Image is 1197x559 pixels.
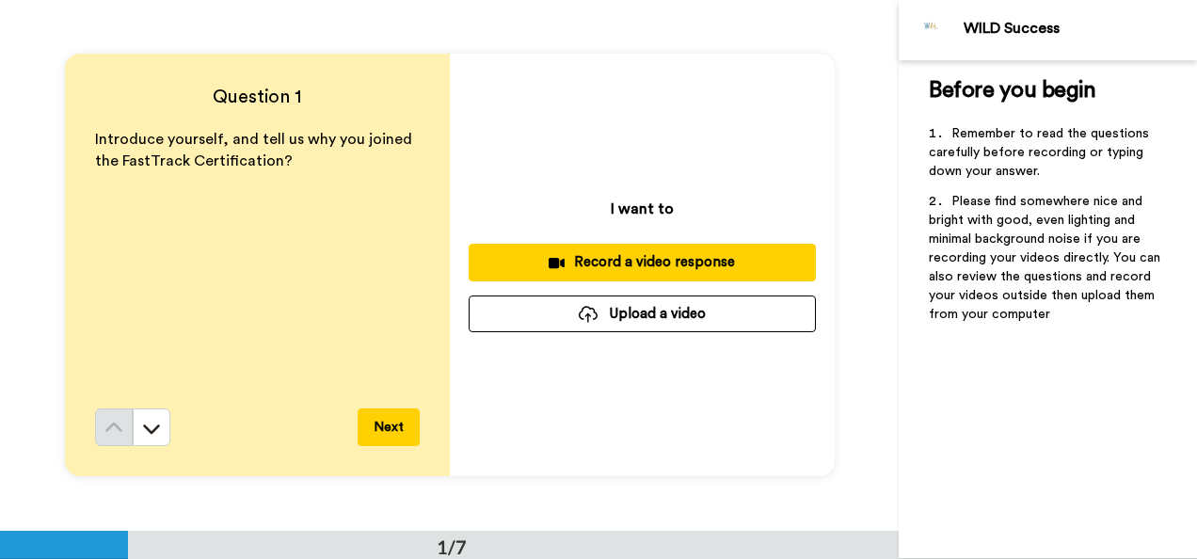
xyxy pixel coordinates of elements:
[484,252,801,272] div: Record a video response
[95,84,420,110] h4: Question 1
[611,198,674,220] p: I want to
[469,295,816,332] button: Upload a video
[929,127,1153,178] span: Remember to read the questions carefully before recording or typing down your answer.
[95,132,416,168] span: Introduce yourself, and tell us why you joined the FastTrack Certification?
[909,8,954,53] img: Profile Image
[929,195,1164,321] span: Please find somewhere nice and bright with good, even lighting and minimal background noise if yo...
[929,79,1095,102] span: Before you begin
[469,244,816,280] button: Record a video response
[964,20,1196,38] div: WILD Success
[358,408,420,446] button: Next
